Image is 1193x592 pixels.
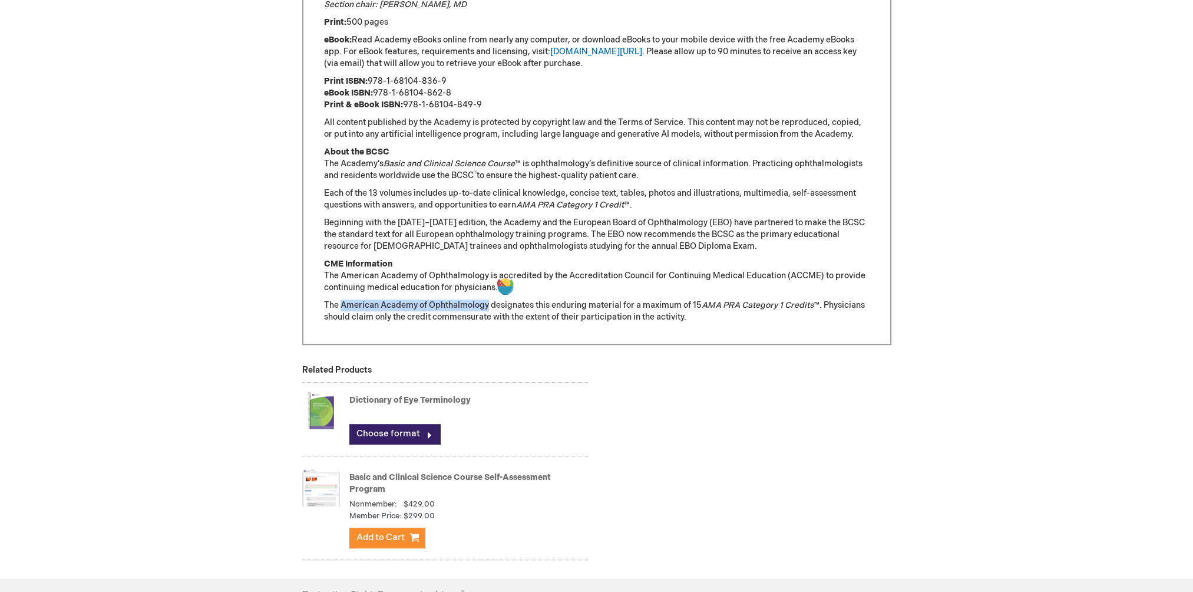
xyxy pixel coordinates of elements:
[302,365,372,375] strong: Related Products
[324,88,373,98] strong: eBook ISBN:
[324,300,870,323] p: The American Academy of Ophthalmology designates this enduring material for a maximum of 15 ™. Ph...
[349,511,402,522] strong: Member Price:
[404,511,435,522] span: $299.00
[349,472,551,494] a: Basic and Clinical Science Course Self-Assessment Program
[324,35,352,45] strong: eBook:
[324,75,870,111] p: 978-1-68104-836-9 978-1-68104-862-8 978-1-68104-849-9
[349,499,397,510] strong: Nonmember:
[349,424,440,444] a: Choose format
[384,159,515,169] em: Basic and Clinical Science Course
[404,499,435,509] span: $429.00
[356,532,405,543] span: Add to Cart
[324,188,870,211] p: Each of the 13 volumes includes up-to-date clinical knowledge, concise text, tables, photos and i...
[702,300,814,310] em: AMA PRA Category 1 Credits
[324,76,368,86] strong: Print ISBN:
[474,170,477,177] sup: ®
[302,464,340,511] img: Basic and Clinical Science Course Self-Assessment Program
[324,100,403,110] strong: Print & eBook ISBN:
[324,34,870,70] p: Read Academy eBooks online from nearly any computer, or download eBooks to your mobile device wit...
[324,258,870,294] p: The American Academy of Ophthalmology is accredited by the Accreditation Council for Continuing M...
[324,17,870,28] p: 500 pages
[324,217,870,252] p: Beginning with the [DATE]–[DATE] edition, the Academy and the European Board of Ophthalmology (EB...
[324,259,392,269] strong: CME Information
[516,200,624,210] em: AMA PRA Category 1 Credit
[349,528,425,548] button: Add to Cart
[302,387,340,434] img: Dictionary of Eye Terminology
[550,47,642,57] a: [DOMAIN_NAME][URL]
[349,395,471,405] a: Dictionary of Eye Terminology
[324,147,389,157] strong: About the BCSC
[324,17,346,27] strong: Print:
[324,117,870,140] p: All content published by the Academy is protected by copyright law and the Terms of Service. This...
[324,146,870,182] p: The Academy’s ™ is ophthalmology’s definitive source of clinical information. Practicing ophthalm...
